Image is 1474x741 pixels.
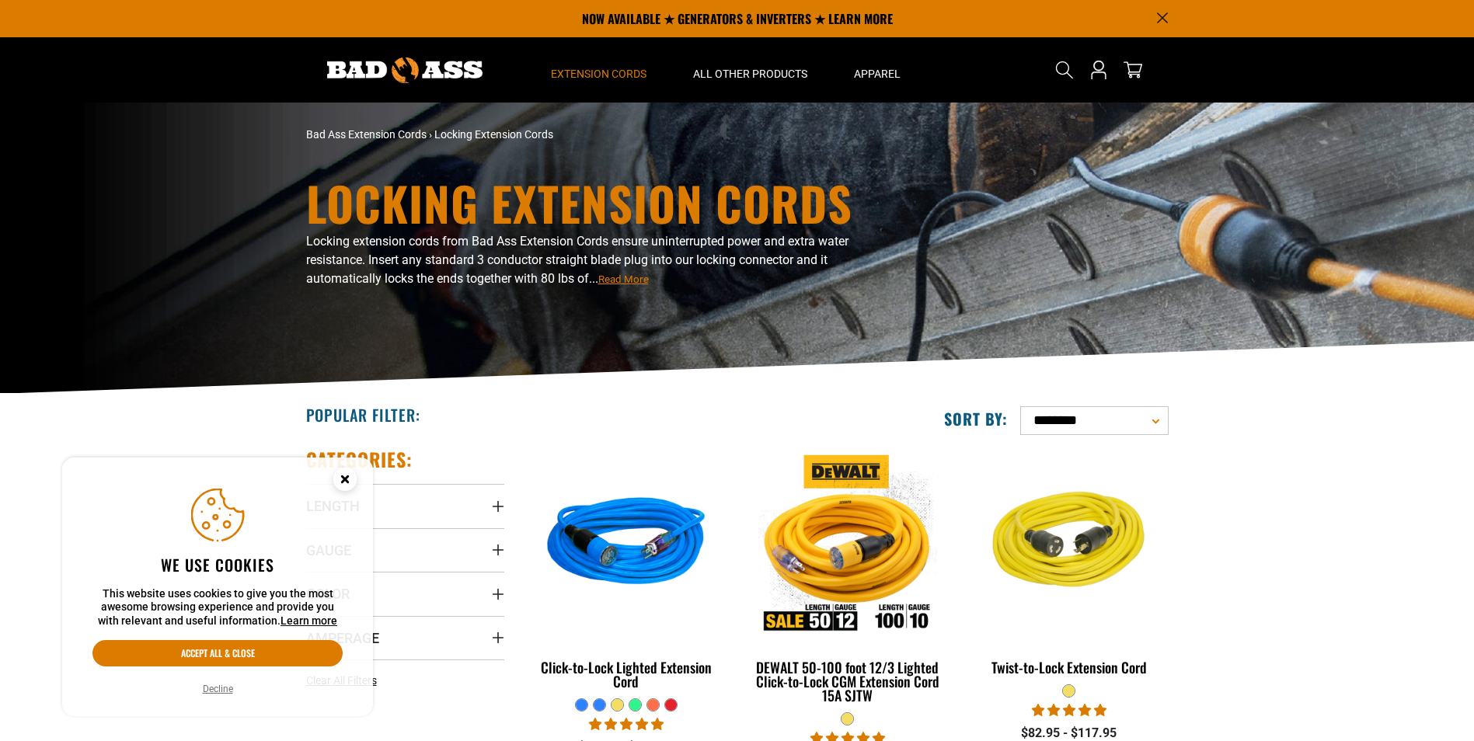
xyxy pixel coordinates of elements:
[198,681,238,697] button: Decline
[306,447,413,471] h2: Categories:
[306,572,504,615] summary: Color
[528,37,670,103] summary: Extension Cords
[598,273,649,285] span: Read More
[589,717,664,732] span: 4.87 stars
[434,128,553,141] span: Locking Extension Cords
[1032,703,1106,718] span: 5.00 stars
[551,67,646,81] span: Extension Cords
[750,455,946,634] img: DEWALT 50-100 foot 12/3 Lighted Click-to-Lock CGM Extension Cord 15A SJTW
[306,616,504,659] summary: Amperage
[92,555,343,575] h2: We use cookies
[971,455,1167,634] img: yellow
[306,128,427,141] a: Bad Ass Extension Cords
[528,447,726,698] a: blue Click-to-Lock Lighted Extension Cord
[92,640,343,666] button: Accept all & close
[306,405,420,425] h2: Popular Filter:
[944,409,1008,429] label: Sort by:
[854,67,901,81] span: Apparel
[1052,57,1077,82] summary: Search
[748,447,946,711] a: DEWALT 50-100 foot 12/3 Lighted Click-to-Lock CGM Extension Cord 15A SJTW DEWALT 50-100 foot 12/3...
[693,67,807,81] span: All Other Products
[62,457,373,717] aside: Cookie Consent
[306,127,873,143] nav: breadcrumbs
[670,37,831,103] summary: All Other Products
[528,455,724,634] img: blue
[970,660,1168,674] div: Twist-to-Lock Extension Cord
[429,128,432,141] span: ›
[748,660,946,702] div: DEWALT 50-100 foot 12/3 Lighted Click-to-Lock CGM Extension Cord 15A SJTW
[528,660,726,688] div: Click-to-Lock Lighted Extension Cord
[970,447,1168,684] a: yellow Twist-to-Lock Extension Cord
[92,587,343,628] p: This website uses cookies to give you the most awesome browsing experience and provide you with r...
[306,234,849,286] span: Locking extension cords from Bad Ass Extension Cords ensure uninterrupted power and extra water r...
[306,484,504,527] summary: Length
[306,528,504,572] summary: Gauge
[831,37,924,103] summary: Apparel
[327,57,483,83] img: Bad Ass Extension Cords
[281,614,337,627] a: Learn more
[306,179,873,226] h1: Locking Extension Cords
